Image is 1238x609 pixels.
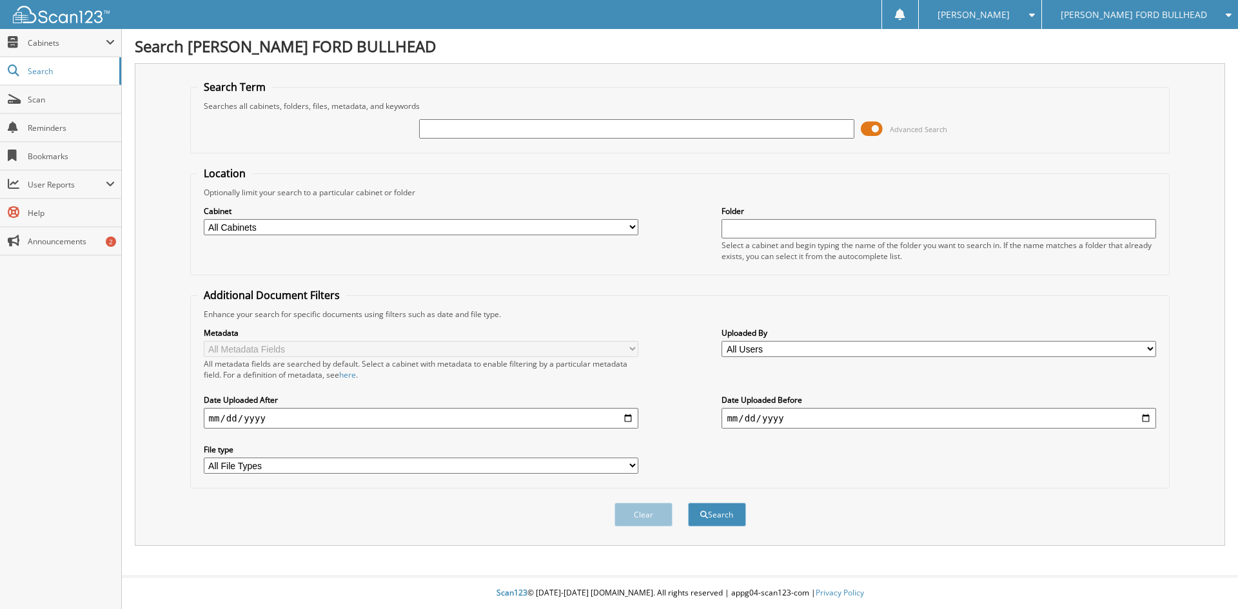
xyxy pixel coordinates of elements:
[106,237,116,247] div: 2
[13,6,110,23] img: scan123-logo-white.svg
[28,151,115,162] span: Bookmarks
[204,206,638,217] label: Cabinet
[204,408,638,429] input: start
[28,122,115,133] span: Reminders
[197,309,1163,320] div: Enhance your search for specific documents using filters such as date and file type.
[722,394,1156,405] label: Date Uploaded Before
[339,369,356,380] a: here
[204,358,638,380] div: All metadata fields are searched by default. Select a cabinet with metadata to enable filtering b...
[197,288,346,302] legend: Additional Document Filters
[197,166,252,180] legend: Location
[890,124,947,134] span: Advanced Search
[28,179,106,190] span: User Reports
[722,408,1156,429] input: end
[204,444,638,455] label: File type
[816,587,864,598] a: Privacy Policy
[122,577,1238,609] div: © [DATE]-[DATE] [DOMAIN_NAME]. All rights reserved | appg04-scan123-com |
[197,187,1163,198] div: Optionally limit your search to a particular cabinet or folder
[197,101,1163,111] div: Searches all cabinets, folders, files, metadata, and keywords
[135,35,1225,57] h1: Search [PERSON_NAME] FORD BULLHEAD
[496,587,527,598] span: Scan123
[1061,11,1207,19] span: [PERSON_NAME] FORD BULLHEAD
[722,327,1156,338] label: Uploaded By
[28,94,115,105] span: Scan
[614,503,673,527] button: Clear
[28,37,106,48] span: Cabinets
[722,206,1156,217] label: Folder
[28,208,115,218] span: Help
[688,503,746,527] button: Search
[204,394,638,405] label: Date Uploaded After
[197,80,272,94] legend: Search Term
[938,11,1010,19] span: [PERSON_NAME]
[28,236,115,247] span: Announcements
[722,240,1156,262] div: Select a cabinet and begin typing the name of the folder you want to search in. If the name match...
[204,327,638,338] label: Metadata
[28,66,113,77] span: Search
